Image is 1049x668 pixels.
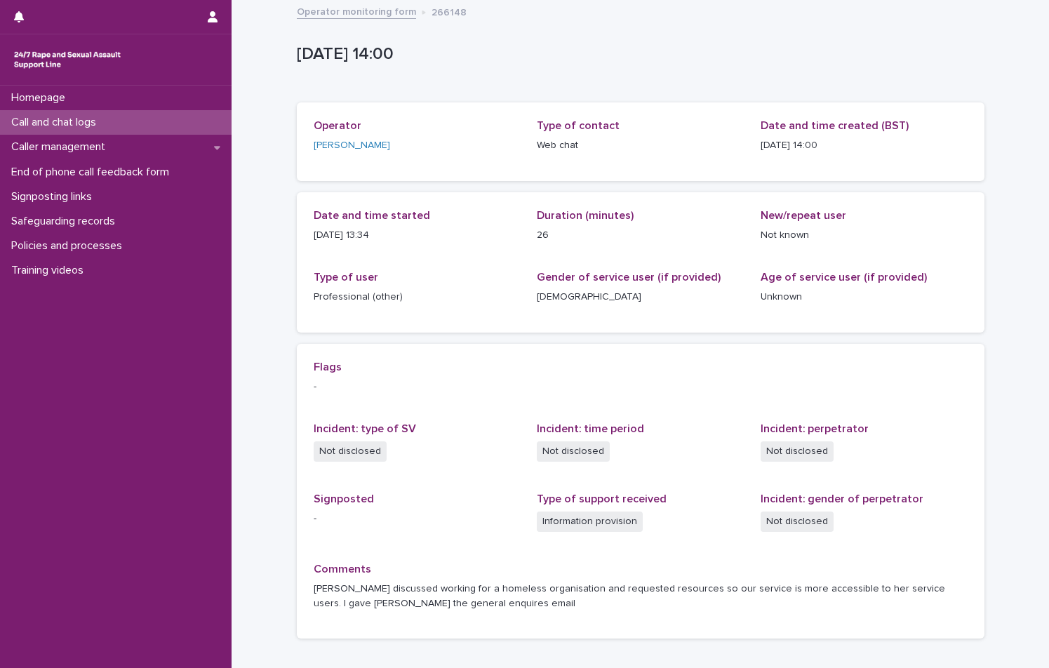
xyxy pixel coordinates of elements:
span: Duration (minutes) [537,210,634,221]
p: [PERSON_NAME] discussed working for a homeless organisation and requested resources so our servic... [314,582,968,611]
p: Unknown [761,290,968,305]
span: Type of contact [537,120,620,131]
span: Incident: time period [537,423,644,434]
p: Professional (other) [314,290,521,305]
span: Type of support received [537,493,667,505]
span: Operator [314,120,361,131]
p: Call and chat logs [6,116,107,129]
span: Incident: perpetrator [761,423,869,434]
p: Safeguarding records [6,215,126,228]
span: Date and time started [314,210,430,221]
span: Type of user [314,272,378,283]
p: Caller management [6,140,116,154]
span: Age of service user (if provided) [761,272,927,283]
p: [DATE] 13:34 [314,228,521,243]
p: Not known [761,228,968,243]
span: Flags [314,361,342,373]
span: Date and time created (BST) [761,120,909,131]
span: Information provision [537,512,643,532]
span: Comments [314,563,371,575]
span: Not disclosed [761,441,834,462]
p: Training videos [6,264,95,277]
p: 26 [537,228,744,243]
span: Incident: type of SV [314,423,416,434]
p: Policies and processes [6,239,133,253]
p: 266148 [432,4,467,19]
p: - [314,512,521,526]
span: Not disclosed [761,512,834,532]
p: Signposting links [6,190,103,203]
img: rhQMoQhaT3yELyF149Cw [11,46,123,74]
p: [DATE] 14:00 [761,138,968,153]
p: Web chat [537,138,744,153]
p: [DEMOGRAPHIC_DATA] [537,290,744,305]
span: Signposted [314,493,374,505]
span: Not disclosed [537,441,610,462]
a: Operator monitoring form [297,3,416,19]
span: Gender of service user (if provided) [537,272,721,283]
p: End of phone call feedback form [6,166,180,179]
p: - [314,380,968,394]
span: Not disclosed [314,441,387,462]
p: Homepage [6,91,76,105]
span: New/repeat user [761,210,846,221]
a: [PERSON_NAME] [314,138,390,153]
span: Incident: gender of perpetrator [761,493,923,505]
p: [DATE] 14:00 [297,44,979,65]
